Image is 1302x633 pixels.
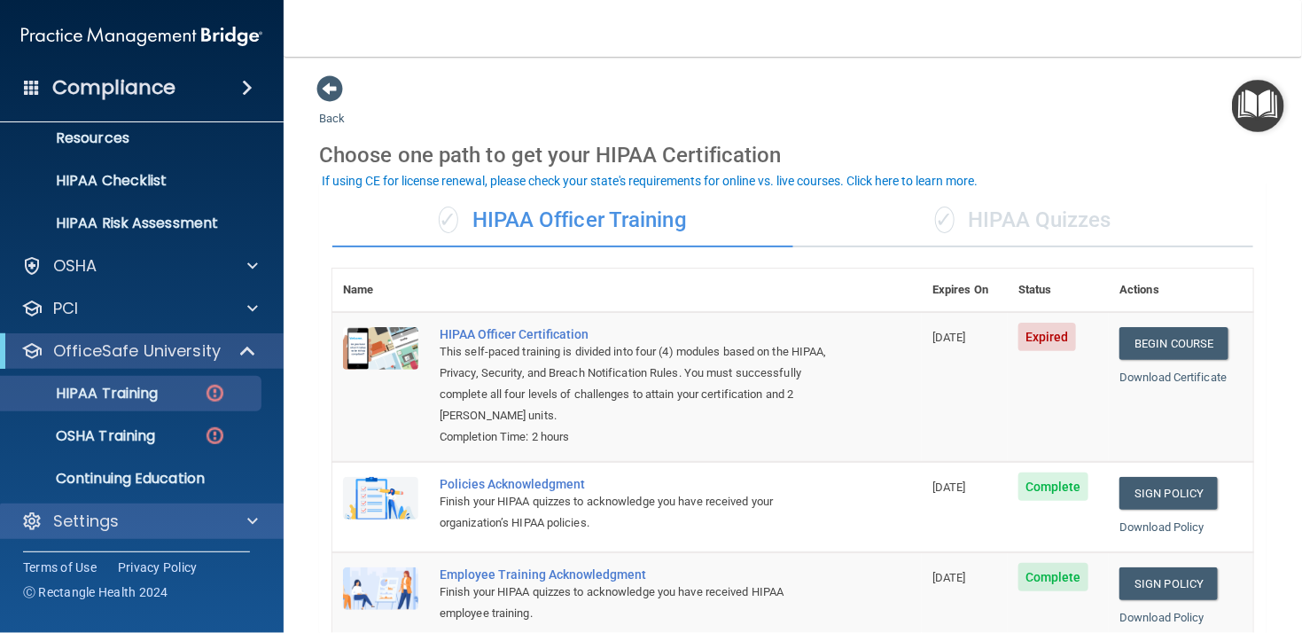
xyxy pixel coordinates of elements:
a: Download Policy [1119,611,1205,624]
div: Completion Time: 2 hours [440,426,833,448]
a: OfficeSafe University [21,340,257,362]
p: Continuing Education [12,470,253,488]
span: Complete [1018,473,1088,501]
th: Status [1008,269,1109,312]
div: Finish your HIPAA quizzes to acknowledge you have received your organization’s HIPAA policies. [440,491,833,534]
th: Expires On [922,269,1008,312]
a: Sign Policy [1119,477,1218,510]
a: Download Certificate [1119,371,1227,384]
span: ✓ [439,207,458,233]
span: Ⓒ Rectangle Health 2024 [23,583,168,601]
div: This self-paced training is divided into four (4) modules based on the HIPAA, Privacy, Security, ... [440,341,833,426]
a: PCI [21,298,258,319]
a: Terms of Use [23,559,97,576]
iframe: Drift Widget Chat Controller [996,531,1281,601]
p: OSHA [53,255,97,277]
img: danger-circle.6113f641.png [204,382,226,404]
img: PMB logo [21,19,262,54]
p: HIPAA Checklist [12,172,253,190]
a: Begin Course [1119,327,1228,360]
div: Employee Training Acknowledgment [440,567,833,582]
p: HIPAA Risk Assessment [12,215,253,232]
span: [DATE] [932,481,966,494]
div: Policies Acknowledgment [440,477,833,491]
div: HIPAA Officer Training [332,194,793,247]
p: PCI [53,298,78,319]
div: HIPAA Quizzes [793,194,1254,247]
button: If using CE for license renewal, please check your state's requirements for online vs. live cours... [319,172,980,190]
th: Actions [1109,269,1253,312]
a: Back [319,90,345,125]
div: Finish your HIPAA quizzes to acknowledge you have received HIPAA employee training. [440,582,833,624]
a: HIPAA Officer Certification [440,327,833,341]
h4: Compliance [52,75,175,100]
a: Privacy Policy [118,559,198,576]
span: Expired [1018,323,1076,351]
p: Resources [12,129,253,147]
a: Settings [21,511,258,532]
p: OSHA Training [12,427,155,445]
span: [DATE] [932,571,966,584]
button: Open Resource Center [1232,80,1284,132]
p: HIPAA Training [12,385,158,402]
div: If using CE for license renewal, please check your state's requirements for online vs. live cours... [322,175,978,187]
a: Download Policy [1119,520,1205,534]
img: danger-circle.6113f641.png [204,425,226,447]
span: ✓ [935,207,955,233]
th: Name [332,269,429,312]
p: Settings [53,511,119,532]
div: Choose one path to get your HIPAA Certification [319,129,1267,181]
span: [DATE] [932,331,966,344]
p: OfficeSafe University [53,340,221,362]
a: OSHA [21,255,258,277]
